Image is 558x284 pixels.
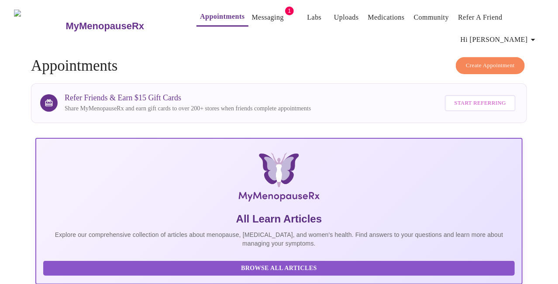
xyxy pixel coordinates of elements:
button: Uploads [331,9,362,26]
button: Create Appointment [456,57,525,74]
a: MyMenopauseRx [65,11,179,41]
span: Browse All Articles [52,263,506,274]
p: Share MyMenopauseRx and earn gift cards to over 200+ stores when friends complete appointments [65,104,311,113]
a: Medications [368,11,405,24]
h4: Appointments [31,57,527,75]
h5: All Learn Articles [43,212,515,226]
span: Start Referring [455,98,506,108]
button: Refer a Friend [455,9,506,26]
a: Browse All Articles [43,264,517,271]
button: Browse All Articles [43,261,515,276]
h3: MyMenopauseRx [65,21,144,32]
button: Labs [300,9,328,26]
a: Start Referring [443,91,518,116]
h3: Refer Friends & Earn $15 Gift Cards [65,93,311,103]
a: Labs [307,11,322,24]
p: Explore our comprehensive collection of articles about menopause, [MEDICAL_DATA], and women's hea... [43,230,515,248]
span: 1 [285,7,294,15]
a: Messaging [252,11,284,24]
a: Refer a Friend [458,11,503,24]
a: Appointments [200,10,245,23]
img: MyMenopauseRx Logo [117,153,442,205]
span: Create Appointment [466,61,515,71]
button: Community [410,9,453,26]
button: Appointments [196,8,248,27]
a: Community [414,11,449,24]
img: MyMenopauseRx Logo [14,10,65,42]
button: Messaging [248,9,287,26]
span: Hi [PERSON_NAME] [461,34,538,46]
button: Hi [PERSON_NAME] [457,31,542,48]
a: Uploads [334,11,359,24]
button: Start Referring [445,95,516,111]
button: Medications [365,9,408,26]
